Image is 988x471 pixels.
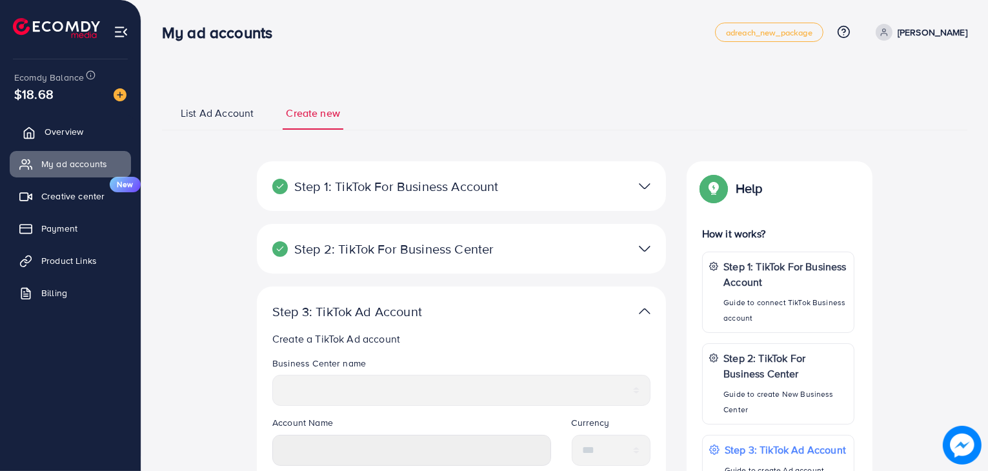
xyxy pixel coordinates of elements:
img: Popup guide [702,177,725,200]
span: adreach_new_package [726,28,812,37]
legend: Currency [572,416,651,434]
span: Ecomdy Balance [14,71,84,84]
p: How it works? [702,226,854,241]
span: List Ad Account [181,106,254,121]
p: [PERSON_NAME] [898,25,967,40]
img: logo [13,18,100,38]
img: TikTok partner [639,177,650,195]
span: Overview [45,125,83,138]
h3: My ad accounts [162,23,283,42]
p: Guide to connect TikTok Business account [723,295,847,326]
p: Help [736,181,763,196]
span: Create new [286,106,340,121]
span: New [110,177,141,192]
a: My ad accounts [10,151,131,177]
span: Payment [41,222,77,235]
img: image [943,426,982,465]
legend: Account Name [272,416,551,434]
span: Creative center [41,190,105,203]
p: Create a TikTok Ad account [272,331,656,346]
img: TikTok partner [639,302,650,321]
p: Step 1: TikTok For Business Account [272,179,518,194]
a: Overview [10,119,131,145]
p: Step 2: TikTok For Business Center [272,241,518,257]
a: adreach_new_package [715,23,823,42]
a: Creative centerNew [10,183,131,209]
a: Billing [10,280,131,306]
img: TikTok partner [639,239,650,258]
img: image [114,88,126,101]
a: Payment [10,215,131,241]
a: [PERSON_NAME] [871,24,967,41]
span: $18.68 [14,85,54,103]
p: Guide to create New Business Center [723,386,847,417]
span: Product Links [41,254,97,267]
span: Billing [41,286,67,299]
p: Step 3: TikTok Ad Account [725,442,846,457]
p: Step 2: TikTok For Business Center [723,350,847,381]
p: Step 1: TikTok For Business Account [723,259,847,290]
p: Step 3: TikTok Ad Account [272,304,518,319]
img: menu [114,25,128,39]
span: My ad accounts [41,157,107,170]
a: Product Links [10,248,131,274]
legend: Business Center name [272,357,650,375]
